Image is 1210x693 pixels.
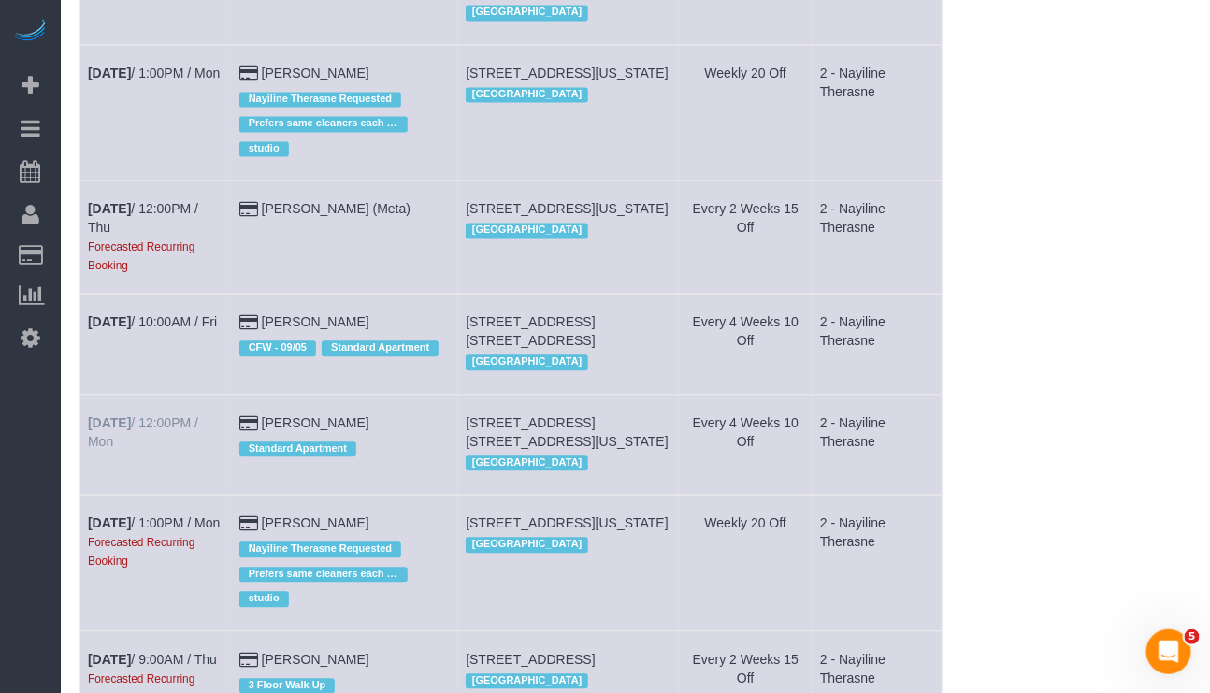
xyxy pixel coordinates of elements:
b: [DATE] [88,515,131,530]
small: Forecasted Recurring Booking [88,240,194,272]
span: [GEOGRAPHIC_DATA] [466,354,588,369]
span: Standard Apartment [322,340,439,355]
div: Location [466,350,670,374]
td: Schedule date [80,44,232,180]
td: Service location [458,294,679,394]
a: [PERSON_NAME] [262,652,369,667]
td: Frequency [679,44,812,180]
span: Standard Apartment [239,441,356,456]
b: [DATE] [88,652,131,667]
a: [PERSON_NAME] [262,415,369,430]
span: [GEOGRAPHIC_DATA] [466,673,588,688]
iframe: Intercom live chat [1146,629,1191,674]
b: [DATE] [88,314,131,329]
td: Customer [231,180,458,294]
span: [STREET_ADDRESS] [STREET_ADDRESS] [466,314,595,348]
i: Credit Card Payment [239,316,258,329]
td: Schedule date [80,394,232,494]
td: Service location [458,44,679,180]
a: [DATE]/ 1:00PM / Mon [88,515,220,530]
td: Service location [458,394,679,494]
span: Prefers same cleaners each time [239,116,408,131]
td: Customer [231,394,458,494]
span: 3 Floor Walk Up [239,678,336,693]
span: studio [239,141,289,156]
td: Assigned to [813,44,943,180]
div: Location [466,532,670,556]
a: [DATE]/ 12:00PM / Thu [88,201,198,235]
span: 5 [1185,629,1200,644]
b: [DATE] [88,65,131,80]
td: Schedule date [80,180,232,294]
span: [STREET_ADDRESS][US_STATE] [466,65,669,80]
td: Service location [458,180,679,294]
span: CFW - 09/05 [239,340,316,355]
span: Nayiline Therasne Requested [239,541,401,556]
td: Customer [231,44,458,180]
div: Location [466,218,670,242]
i: Credit Card Payment [239,203,258,216]
span: [STREET_ADDRESS] [STREET_ADDRESS][US_STATE] [466,415,669,449]
small: Forecasted Recurring Booking [88,536,194,568]
td: Frequency [679,180,812,294]
a: [PERSON_NAME] (Meta) [262,201,411,216]
span: [GEOGRAPHIC_DATA] [466,87,588,102]
span: [STREET_ADDRESS] [466,652,595,667]
span: [GEOGRAPHIC_DATA] [466,455,588,470]
i: Credit Card Payment [239,654,258,667]
div: Location [466,451,670,475]
a: [PERSON_NAME] [262,314,369,329]
td: Service location [458,495,679,630]
td: Assigned to [813,180,943,294]
img: Automaid Logo [11,19,49,45]
span: [STREET_ADDRESS][US_STATE] [466,201,669,216]
span: studio [239,591,289,606]
div: Location [466,82,670,107]
td: Assigned to [813,394,943,494]
td: Assigned to [813,294,943,394]
td: Frequency [679,495,812,630]
a: [DATE]/ 9:00AM / Thu [88,652,217,667]
span: [STREET_ADDRESS][US_STATE] [466,515,669,530]
b: [DATE] [88,201,131,216]
span: [GEOGRAPHIC_DATA] [466,223,588,238]
td: Frequency [679,294,812,394]
b: [DATE] [88,415,131,430]
i: Credit Card Payment [239,517,258,530]
i: Credit Card Payment [239,417,258,430]
td: Schedule date [80,294,232,394]
a: [DATE]/ 1:00PM / Mon [88,65,220,80]
span: [GEOGRAPHIC_DATA] [466,537,588,552]
span: Nayiline Therasne Requested [239,92,401,107]
div: Location [466,669,670,693]
td: Customer [231,495,458,630]
a: [DATE]/ 10:00AM / Fri [88,314,217,329]
span: [GEOGRAPHIC_DATA] [466,5,588,20]
span: Prefers same cleaners each time [239,567,408,582]
td: Customer [231,294,458,394]
td: Frequency [679,394,812,494]
a: [PERSON_NAME] [262,515,369,530]
i: Credit Card Payment [239,67,258,80]
td: Assigned to [813,495,943,630]
td: Schedule date [80,495,232,630]
a: [DATE]/ 12:00PM / Mon [88,415,198,449]
a: [PERSON_NAME] [262,65,369,80]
